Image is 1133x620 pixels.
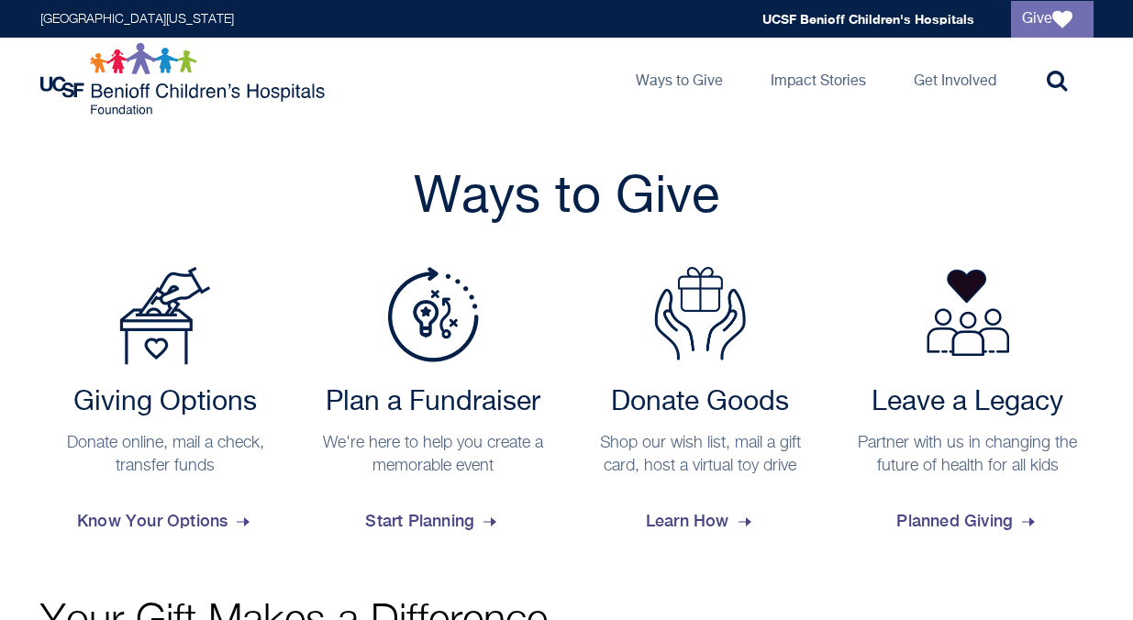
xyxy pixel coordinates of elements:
img: Logo for UCSF Benioff Children's Hospitals Foundation [40,42,329,116]
span: Planned Giving [896,496,1039,546]
img: Donate Goods [654,267,746,360]
a: Give [1011,1,1094,38]
span: Start Planning [365,496,500,546]
h2: Leave a Legacy [851,386,1084,419]
span: Learn How [646,496,755,546]
a: Get Involved [899,38,1011,120]
a: [GEOGRAPHIC_DATA][US_STATE] [40,13,234,26]
p: Donate online, mail a check, transfer funds [50,432,283,478]
p: Shop our wish list, mail a gift card, host a virtual toy drive [584,432,817,478]
span: Know Your Options [77,496,253,546]
a: Payment Options Giving Options Donate online, mail a check, transfer funds Know Your Options [40,267,292,546]
p: Partner with us in changing the future of health for all kids [851,432,1084,478]
h2: Ways to Give [40,166,1094,230]
img: Payment Options [119,267,211,365]
h2: Plan a Fundraiser [317,386,550,419]
a: UCSF Benioff Children's Hospitals [762,11,974,27]
a: Impact Stories [756,38,881,120]
h2: Donate Goods [584,386,817,419]
a: Leave a Legacy Partner with us in changing the future of health for all kids Planned Giving [842,267,1094,546]
a: Donate Goods Donate Goods Shop our wish list, mail a gift card, host a virtual toy drive Learn How [575,267,827,546]
h2: Giving Options [50,386,283,419]
p: We're here to help you create a memorable event [317,432,550,478]
a: Plan a Fundraiser Plan a Fundraiser We're here to help you create a memorable event Start Planning [307,267,559,546]
a: Ways to Give [621,38,738,120]
img: Plan a Fundraiser [387,267,479,362]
